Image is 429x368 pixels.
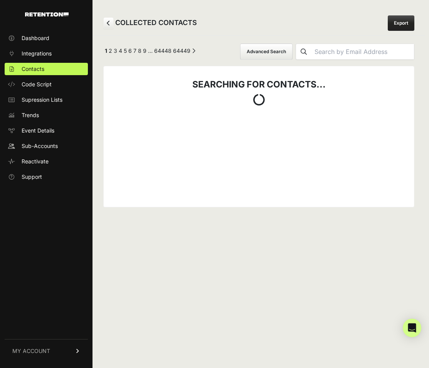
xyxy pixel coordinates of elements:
[5,63,88,75] a: Contacts
[5,155,88,168] a: Reactivate
[22,127,54,134] span: Event Details
[403,319,421,337] div: Open Intercom Messenger
[22,111,39,119] span: Trends
[240,44,293,60] button: Advanced Search
[103,17,197,29] h2: COLLECTED CONTACTS
[5,109,88,121] a: Trends
[311,44,414,59] input: Search by Email Address
[103,47,195,57] div: Pagination
[154,47,172,54] a: Page 64448
[105,47,107,54] em: Page 1
[5,140,88,152] a: Sub-Accounts
[388,15,414,31] a: Export
[22,142,58,150] span: Sub-Accounts
[5,47,88,60] a: Integrations
[128,47,132,54] a: Page 6
[12,347,50,355] span: MY ACCOUNT
[22,158,49,165] span: Reactivate
[192,79,326,90] strong: SEARCHING FOR CONTACTS...
[22,50,52,57] span: Integrations
[5,339,88,363] a: MY ACCOUNT
[22,173,42,181] span: Support
[22,34,49,42] span: Dashboard
[22,65,44,73] span: Contacts
[173,47,190,54] a: Page 64449
[5,78,88,91] a: Code Script
[133,47,136,54] a: Page 7
[5,171,88,183] a: Support
[124,47,127,54] a: Page 5
[22,81,52,88] span: Code Script
[119,47,122,54] a: Page 4
[5,32,88,44] a: Dashboard
[5,124,88,137] a: Event Details
[114,47,117,54] a: Page 3
[25,12,69,17] img: Retention.com
[143,47,146,54] a: Page 9
[138,47,141,54] a: Page 8
[5,94,88,106] a: Supression Lists
[109,47,112,54] a: Page 2
[148,47,153,54] span: …
[22,96,62,104] span: Supression Lists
